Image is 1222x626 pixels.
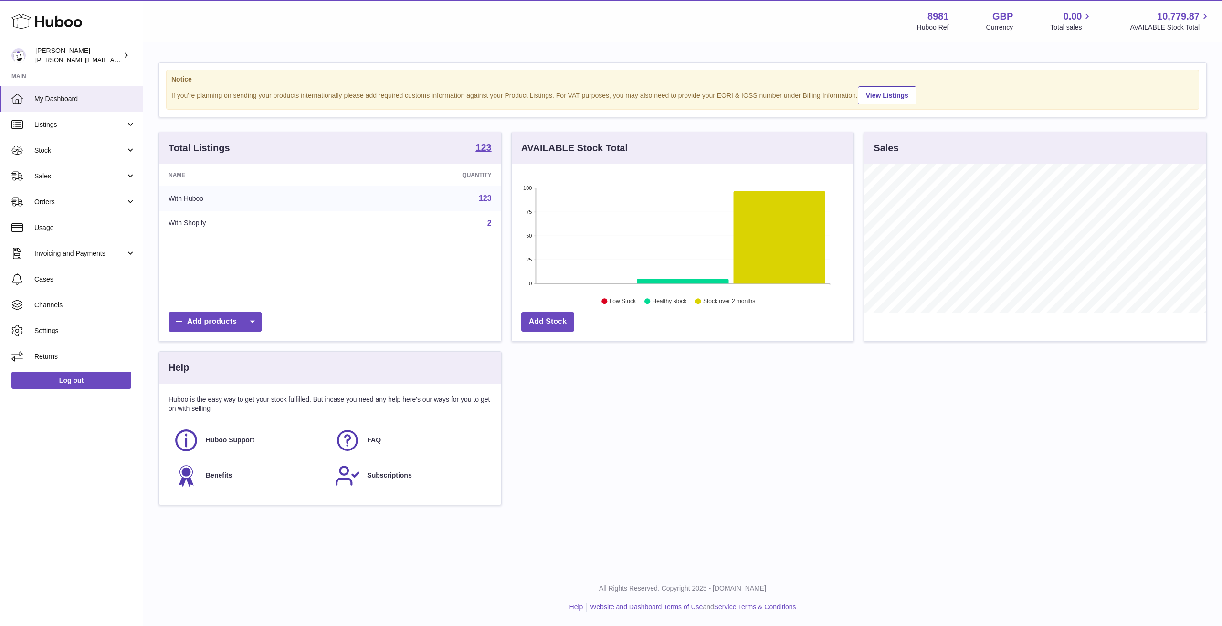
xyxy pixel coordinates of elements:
[35,46,121,64] div: [PERSON_NAME]
[11,372,131,389] a: Log out
[335,463,486,489] a: Subscriptions
[34,249,126,258] span: Invoicing and Payments
[587,603,796,612] li: and
[34,172,126,181] span: Sales
[475,143,491,152] strong: 123
[652,298,687,305] text: Healthy stock
[173,463,325,489] a: Benefits
[206,471,232,480] span: Benefits
[11,48,26,63] img: michael.bell@hey.com
[151,584,1214,593] p: All Rights Reserved. Copyright 2025 - [DOMAIN_NAME]
[34,326,136,335] span: Settings
[34,223,136,232] span: Usage
[35,56,242,63] span: [PERSON_NAME][EMAIL_ADDRESS][PERSON_NAME][DOMAIN_NAME]
[169,361,189,374] h3: Help
[343,164,501,186] th: Quantity
[526,257,532,262] text: 25
[610,298,636,305] text: Low Stock
[1157,10,1200,23] span: 10,779.87
[206,436,254,445] span: Huboo Support
[34,198,126,207] span: Orders
[34,275,136,284] span: Cases
[34,146,126,155] span: Stock
[367,471,411,480] span: Subscriptions
[159,186,343,211] td: With Huboo
[529,281,532,286] text: 0
[927,10,949,23] strong: 8981
[526,209,532,215] text: 75
[1050,10,1093,32] a: 0.00 Total sales
[703,298,755,305] text: Stock over 2 months
[169,142,230,155] h3: Total Listings
[171,85,1194,104] div: If you're planning on sending your products internationally please add required customs informati...
[992,10,1013,23] strong: GBP
[34,352,136,361] span: Returns
[169,312,262,332] a: Add products
[523,185,532,191] text: 100
[986,23,1013,32] div: Currency
[34,94,136,104] span: My Dashboard
[521,312,574,332] a: Add Stock
[1130,23,1211,32] span: AVAILABLE Stock Total
[367,436,381,445] span: FAQ
[714,603,796,611] a: Service Terms & Conditions
[335,428,486,453] a: FAQ
[1130,10,1211,32] a: 10,779.87 AVAILABLE Stock Total
[590,603,703,611] a: Website and Dashboard Terms of Use
[1050,23,1093,32] span: Total sales
[173,428,325,453] a: Huboo Support
[526,233,532,239] text: 50
[159,164,343,186] th: Name
[874,142,898,155] h3: Sales
[521,142,628,155] h3: AVAILABLE Stock Total
[475,143,491,154] a: 123
[487,219,492,227] a: 2
[569,603,583,611] a: Help
[169,395,492,413] p: Huboo is the easy way to get your stock fulfilled. But incase you need any help here's our ways f...
[479,194,492,202] a: 123
[1064,10,1082,23] span: 0.00
[159,211,343,236] td: With Shopify
[858,86,916,104] a: View Listings
[34,301,136,310] span: Channels
[917,23,949,32] div: Huboo Ref
[34,120,126,129] span: Listings
[171,75,1194,84] strong: Notice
